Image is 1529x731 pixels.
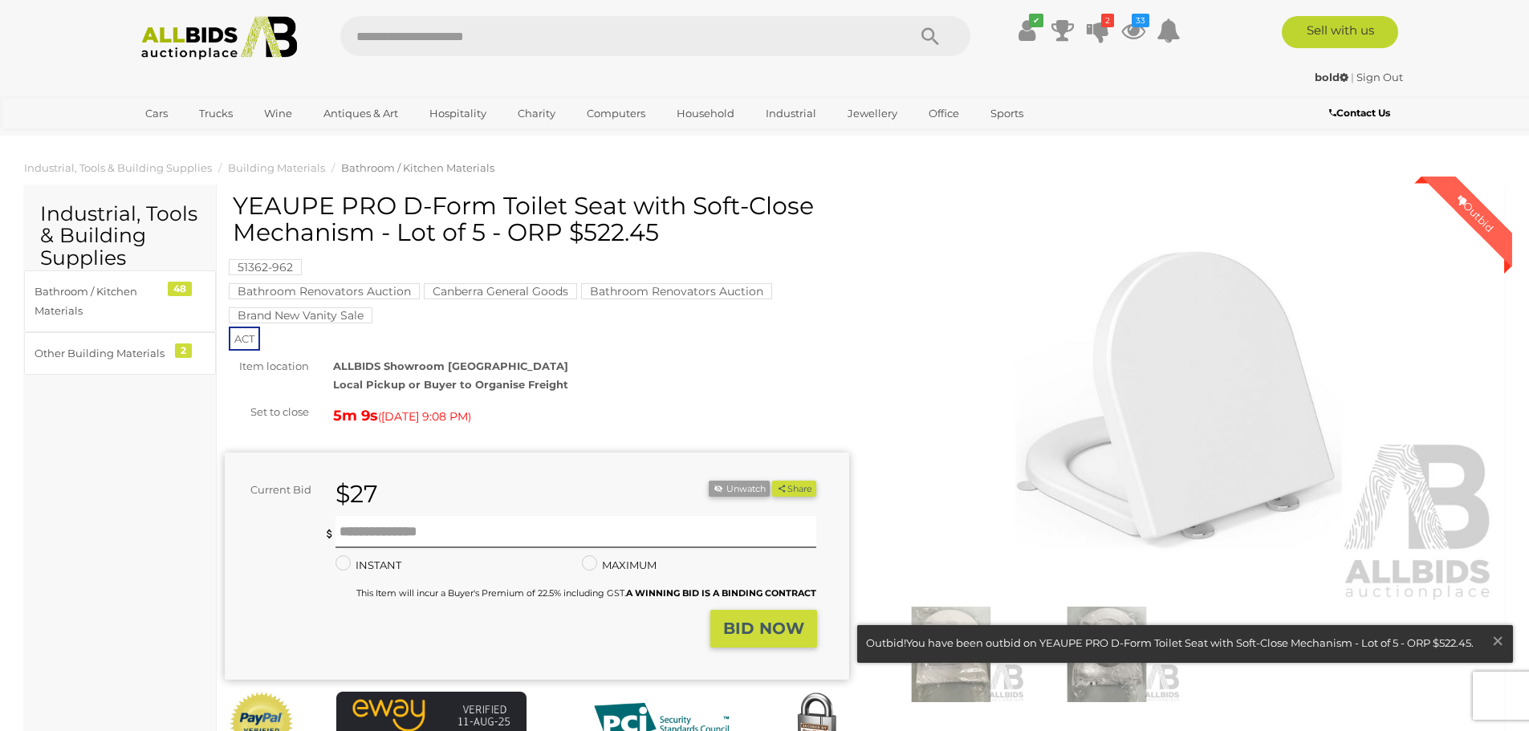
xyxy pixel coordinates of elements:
span: × [1490,625,1505,656]
i: ✔ [1029,14,1043,27]
a: ✔ [1015,16,1039,45]
small: This Item will incur a Buyer's Premium of 22.5% including GST. [356,587,816,599]
b: Contact Us [1329,107,1390,119]
div: Outbid [1438,177,1512,250]
button: BID NOW [710,610,817,648]
label: INSTANT [335,556,401,575]
mark: 51362-962 [229,259,302,275]
a: Trucks [189,100,243,127]
h1: YEAUPE PRO D-Form Toilet Seat with Soft-Close Mechanism - Lot of 5 - ORP $522.45 [233,193,845,246]
div: Other Building Materials [35,344,167,363]
strong: 5m 9s [333,407,378,424]
a: Brand New Vanity Sale [229,309,372,322]
img: YEAUPE PRO D-Form Toilet Seat with Soft-Close Mechanism - Lot of 5 - ORP $522.45 [873,201,1498,603]
a: 2 [1086,16,1110,45]
mark: Bathroom Renovators Auction [581,283,772,299]
a: Other Building Materials 2 [24,332,216,375]
span: | [1351,71,1354,83]
a: 33 [1121,16,1145,45]
a: Contact Us [1329,104,1394,122]
i: 33 [1132,14,1149,27]
a: Sports [980,100,1034,127]
label: MAXIMUM [582,556,657,575]
a: Wine [254,100,303,127]
strong: Local Pickup or Buyer to Organise Freight [333,378,568,391]
i: 2 [1101,14,1114,27]
mark: Bathroom Renovators Auction [229,283,420,299]
button: Search [890,16,970,56]
img: Allbids.com.au [132,16,307,60]
a: Industrial, Tools & Building Supplies [24,161,212,174]
div: Current Bid [225,481,323,499]
img: YEAUPE PRO D-Form Toilet Seat with Soft-Close Mechanism - Lot of 5 - ORP $522.45 [877,607,1025,702]
a: Industrial [755,100,827,127]
a: Building Materials [228,161,325,174]
strong: bold [1315,71,1348,83]
mark: Canberra General Goods [424,283,577,299]
a: Canberra General Goods [424,285,577,298]
div: Set to close [213,403,321,421]
div: Item location [213,357,321,376]
span: ACT [229,327,260,351]
a: 51362-962 [229,261,302,274]
button: Unwatch [709,481,770,497]
span: ( ) [378,410,471,423]
span: [DATE] 9:08 PM [381,409,468,424]
a: Office [918,100,970,127]
a: Bathroom / Kitchen Materials 48 [24,270,216,332]
a: Bathroom Renovators Auction [229,285,420,298]
a: Bathroom Renovators Auction [581,285,772,298]
a: Charity [507,100,566,127]
strong: BID NOW [723,619,804,638]
li: Unwatch this item [709,481,770,497]
a: Sell with us [1282,16,1398,48]
strong: ALLBIDS Showroom [GEOGRAPHIC_DATA] [333,359,568,372]
div: Bathroom / Kitchen Materials [35,282,167,320]
a: Household [666,100,745,127]
div: 2 [175,343,192,358]
strong: $27 [335,479,378,509]
div: 48 [168,282,192,296]
b: A WINNING BID IS A BINDING CONTRACT [626,587,816,599]
a: Antiques & Art [313,100,409,127]
button: Share [772,481,816,497]
h2: Industrial, Tools & Building Supplies [40,203,200,270]
a: bold [1315,71,1351,83]
img: YEAUPE PRO D-Form Toilet Seat with Soft-Close Mechanism - Lot of 5 - ORP $522.45 [1033,607,1181,702]
a: Bathroom / Kitchen Materials [341,161,494,174]
a: Cars [135,100,178,127]
a: Jewellery [837,100,908,127]
a: Sign Out [1356,71,1403,83]
a: Computers [576,100,656,127]
mark: Brand New Vanity Sale [229,307,372,323]
a: [GEOGRAPHIC_DATA] [135,127,270,153]
a: Hospitality [419,100,497,127]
